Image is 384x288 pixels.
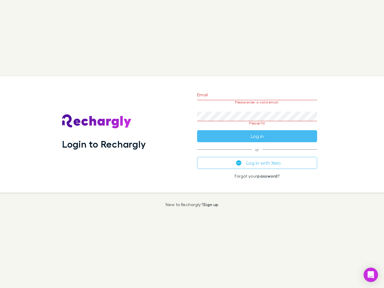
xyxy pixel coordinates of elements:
div: Open Intercom Messenger [364,268,378,282]
img: Xero's logo [236,160,241,166]
p: Forgot your ? [197,174,317,178]
a: password [257,173,277,178]
p: Please enter a valid email. [197,100,317,104]
button: Log in with Xero [197,157,317,169]
a: Sign up [203,202,218,207]
img: Rechargly's Logo [62,114,132,129]
p: Please fill [197,121,317,125]
p: New to Rechargly? [166,202,219,207]
button: Log in [197,130,317,142]
h1: Login to Rechargly [62,138,146,150]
